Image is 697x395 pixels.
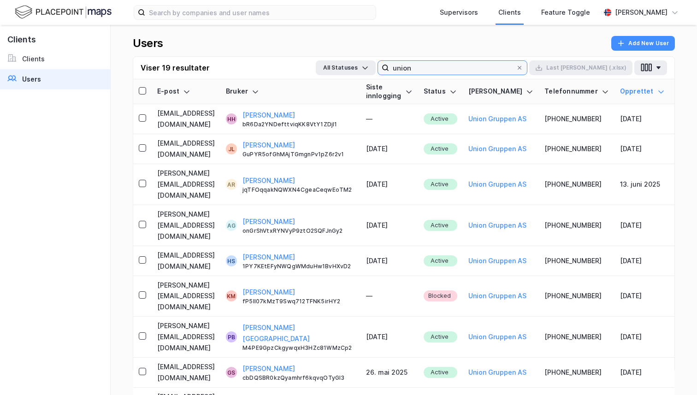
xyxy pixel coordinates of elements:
button: Union Gruppen AS [468,255,526,266]
button: Union Gruppen AS [468,220,526,231]
td: [DATE] [360,205,418,246]
div: [PHONE_NUMBER] [544,331,609,342]
button: Add New User [611,36,675,51]
td: [DATE] [614,276,670,317]
td: [DATE] [614,317,670,358]
td: [EMAIL_ADDRESS][DOMAIN_NAME] [152,246,220,276]
button: [PERSON_NAME] [242,140,295,151]
div: [PERSON_NAME] [615,7,667,18]
div: Feature Toggle [541,7,590,18]
button: Union Gruppen AS [468,367,526,378]
td: [DATE] [614,134,670,164]
td: — [360,276,418,317]
div: cbDQSBR0kzQyamhrf6kqvqOTyGI3 [242,374,355,382]
button: Union Gruppen AS [468,113,526,124]
div: [PHONE_NUMBER] [544,113,609,124]
td: — [360,104,418,134]
td: 26. mai 2025 [360,358,418,388]
td: [DATE] [614,358,670,388]
button: Union Gruppen AS [468,143,526,154]
td: [DATE] [360,134,418,164]
td: [EMAIL_ADDRESS][DOMAIN_NAME] [152,134,220,164]
div: 1PY7KEtEFyNWQgWMduHw1BvHXvD2 [242,263,355,270]
div: [PHONE_NUMBER] [544,255,609,266]
button: [PERSON_NAME][GEOGRAPHIC_DATA] [242,322,355,344]
button: [PERSON_NAME] [242,287,295,298]
td: [EMAIL_ADDRESS][DOMAIN_NAME] [152,104,220,134]
td: [DATE] [614,205,670,246]
div: Bruker [226,87,355,96]
div: Users [22,74,41,85]
div: [PHONE_NUMBER] [544,290,609,301]
div: Clients [22,53,45,65]
button: [PERSON_NAME] [242,363,295,374]
button: All Statuses [316,60,376,75]
iframe: Chat Widget [651,351,697,395]
div: Kontrollprogram for chat [651,351,697,395]
div: Users [133,36,163,51]
td: [DATE] [360,164,418,205]
button: Union Gruppen AS [468,179,526,190]
button: [PERSON_NAME] [242,175,295,186]
div: Status [424,87,457,96]
button: [PERSON_NAME] [242,216,295,227]
div: onGrShVtxRYNVyP9ztO2SQFJnGy2 [242,227,355,235]
button: Union Gruppen AS [468,331,526,342]
div: M4PE9GpzCkgywqxH3HZc81WMzCp2 [242,344,355,352]
img: logo.f888ab2527a4732fd821a326f86c7f29.svg [15,4,112,20]
button: [PERSON_NAME] [242,252,295,263]
div: bR6Da2YNDefttviqKK8VtY1ZDjl1 [242,121,355,128]
td: [DATE] [360,317,418,358]
td: [DATE] [614,246,670,276]
div: HS [227,255,235,266]
div: AR [227,179,235,190]
div: Viser 19 resultater [141,62,210,73]
div: Siste innlogging [366,83,413,100]
button: [PERSON_NAME] [242,110,295,121]
div: HH [227,113,236,124]
div: [PHONE_NUMBER] [544,143,609,154]
div: [PHONE_NUMBER] [544,367,609,378]
div: PB [228,331,235,342]
div: [PERSON_NAME] [468,87,534,96]
div: KM [227,290,236,301]
div: GS [227,367,235,378]
td: [PERSON_NAME][EMAIL_ADDRESS][DOMAIN_NAME] [152,164,220,205]
div: Telefonnummer [544,87,609,96]
div: JL [228,143,235,154]
div: fP5ll07kMzT9Swq712TFNK5irHY2 [242,298,355,305]
div: jqTFOqqakNQWXN4CgeaCeqwEoTM2 [242,186,355,194]
div: AG [227,220,236,231]
td: [EMAIL_ADDRESS][DOMAIN_NAME] [152,358,220,388]
td: 13. juni 2025 [614,164,670,205]
td: [PERSON_NAME][EMAIL_ADDRESS][DOMAIN_NAME] [152,317,220,358]
div: Supervisors [440,7,478,18]
td: [PERSON_NAME][EMAIL_ADDRESS][DOMAIN_NAME] [152,205,220,246]
td: [DATE] [360,246,418,276]
td: [PERSON_NAME][EMAIL_ADDRESS][DOMAIN_NAME] [152,276,220,317]
button: Union Gruppen AS [468,290,526,301]
input: Search by companies and user names [145,6,376,19]
div: [PHONE_NUMBER] [544,220,609,231]
div: Opprettet [620,87,665,96]
div: Clients [498,7,521,18]
input: Search user by name, email or client [389,61,516,75]
div: [PHONE_NUMBER] [544,179,609,190]
td: [DATE] [614,104,670,134]
div: E-post [157,87,215,96]
div: GuPYR5ofGhMAjTGmgnPv1pZ6r2v1 [242,151,355,158]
